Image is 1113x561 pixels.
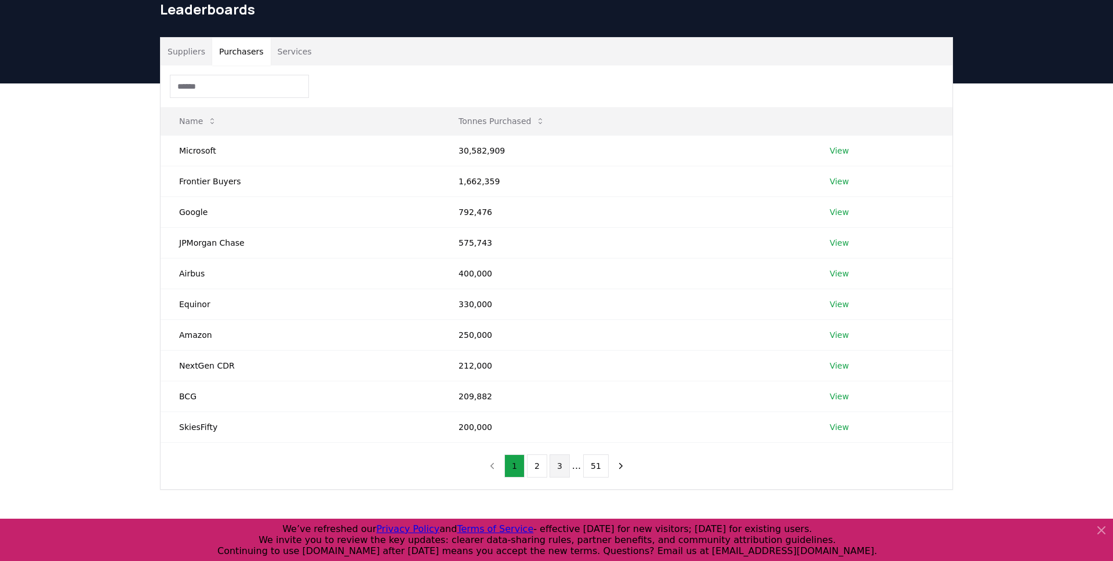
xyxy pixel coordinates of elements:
[830,206,849,218] a: View
[161,381,440,411] td: BCG
[830,329,849,341] a: View
[440,227,811,258] td: 575,743
[440,319,811,350] td: 250,000
[161,319,440,350] td: Amazon
[161,166,440,196] td: Frontier Buyers
[830,268,849,279] a: View
[440,350,811,381] td: 212,000
[161,289,440,319] td: Equinor
[527,454,547,478] button: 2
[449,110,554,133] button: Tonnes Purchased
[161,258,440,289] td: Airbus
[161,38,212,65] button: Suppliers
[212,38,271,65] button: Purchasers
[440,258,811,289] td: 400,000
[440,289,811,319] td: 330,000
[504,454,525,478] button: 1
[440,381,811,411] td: 209,882
[830,145,849,156] a: View
[161,411,440,442] td: SkiesFifty
[440,411,811,442] td: 200,000
[830,298,849,310] a: View
[550,454,570,478] button: 3
[572,459,581,473] li: ...
[830,360,849,371] a: View
[611,454,631,478] button: next page
[440,166,811,196] td: 1,662,359
[830,237,849,249] a: View
[161,135,440,166] td: Microsoft
[830,176,849,187] a: View
[440,196,811,227] td: 792,476
[161,227,440,258] td: JPMorgan Chase
[161,350,440,381] td: NextGen CDR
[830,421,849,433] a: View
[271,38,319,65] button: Services
[830,391,849,402] a: View
[170,110,226,133] button: Name
[583,454,609,478] button: 51
[161,196,440,227] td: Google
[440,135,811,166] td: 30,582,909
